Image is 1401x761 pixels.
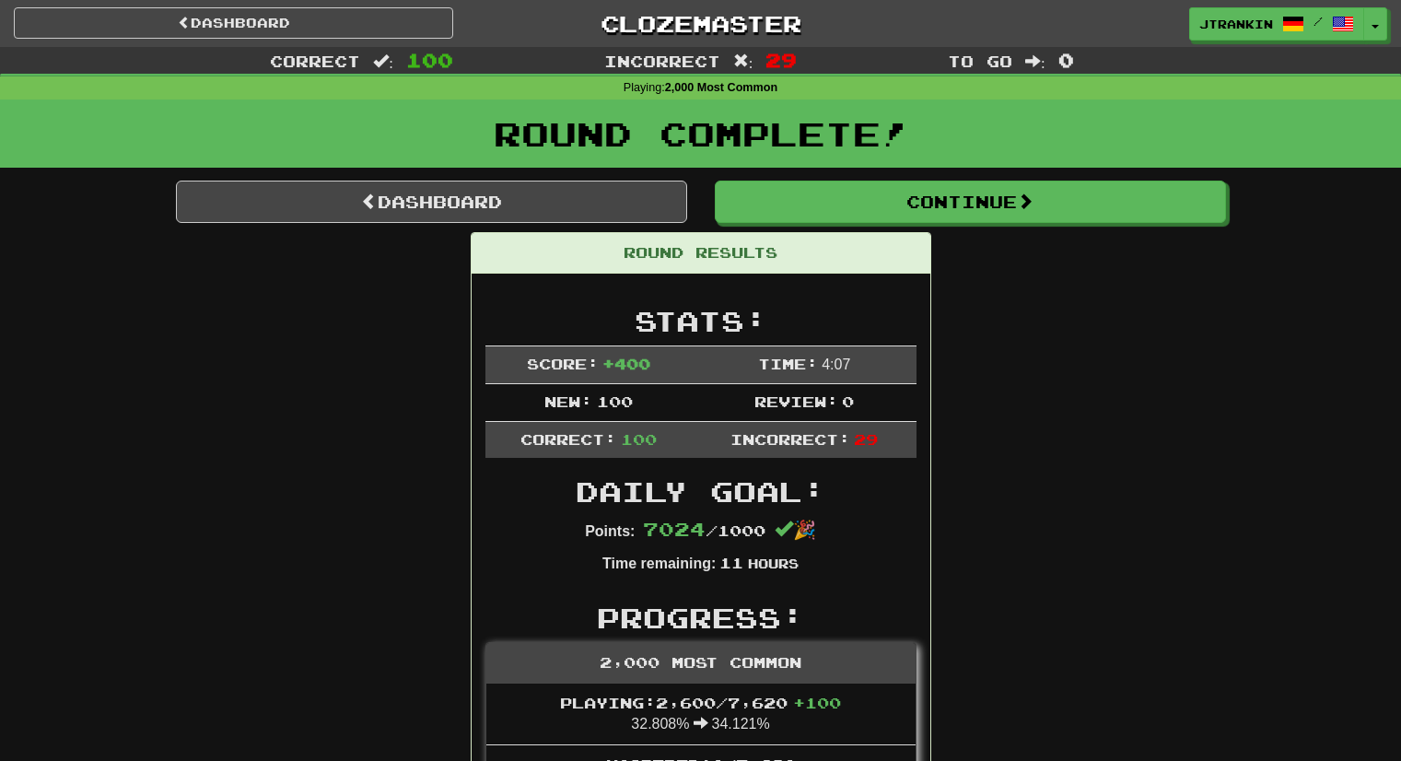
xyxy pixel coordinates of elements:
[486,643,916,684] div: 2,000 Most Common
[733,53,753,69] span: :
[14,7,453,39] a: Dashboard
[604,52,720,70] span: Incorrect
[948,52,1012,70] span: To go
[730,430,850,448] span: Incorrect:
[643,518,706,540] span: 7024
[621,430,657,448] span: 100
[758,355,818,372] span: Time:
[481,7,920,40] a: Clozemaster
[406,49,453,71] span: 100
[715,181,1226,223] button: Continue
[485,603,916,633] h2: Progress:
[544,392,592,410] span: New:
[754,392,838,410] span: Review:
[748,556,799,571] small: Hours
[1313,15,1323,28] span: /
[585,523,635,539] strong: Points:
[597,392,633,410] span: 100
[373,53,393,69] span: :
[6,115,1395,152] h1: Round Complete!
[520,430,616,448] span: Correct:
[176,181,687,223] a: Dashboard
[1025,53,1045,69] span: :
[485,306,916,336] h2: Stats:
[560,694,841,711] span: Playing: 2,600 / 7,620
[822,357,850,372] span: 4 : 0 7
[1058,49,1074,71] span: 0
[643,521,765,539] span: / 1000
[665,81,777,94] strong: 2,000 Most Common
[485,476,916,507] h2: Daily Goal:
[775,520,816,540] span: 🎉
[842,392,854,410] span: 0
[1189,7,1364,41] a: jtrankin /
[765,49,797,71] span: 29
[527,355,599,372] span: Score:
[270,52,360,70] span: Correct
[854,430,878,448] span: 29
[793,694,841,711] span: + 100
[486,684,916,746] li: 32.808% 34.121%
[472,233,930,274] div: Round Results
[602,556,716,571] strong: Time remaining:
[602,355,650,372] span: + 400
[1199,16,1273,32] span: jtrankin
[719,554,743,571] span: 11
